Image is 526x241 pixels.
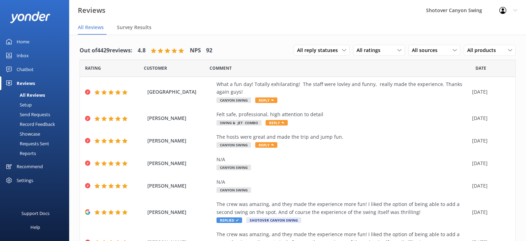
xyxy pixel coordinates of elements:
span: Date [144,65,167,71]
div: Requests Sent [4,139,49,148]
img: yonder-white-logo.png [10,11,50,23]
span: Canyon Swing [216,97,251,103]
a: Showcase [4,129,69,139]
div: [DATE] [472,208,507,216]
div: [DATE] [472,182,507,190]
div: Send Requests [4,110,50,119]
span: All reply statuses [297,46,342,54]
span: [PERSON_NAME] [147,182,213,190]
span: [PERSON_NAME] [147,160,213,167]
div: Recommend [17,160,43,173]
a: Requests Sent [4,139,69,148]
span: Date [85,65,101,71]
a: Record Feedback [4,119,69,129]
div: Record Feedback [4,119,55,129]
span: [PERSON_NAME] [147,137,213,145]
h4: 4.8 [138,46,146,55]
div: All Reviews [4,90,45,100]
span: Replied [216,217,242,223]
span: Canyon Swing [216,165,251,170]
h4: Out of 4429 reviews: [80,46,132,55]
span: Canyon Swing [216,187,251,193]
div: Felt safe, professional, high attention to detail [216,111,469,118]
div: Reviews [17,76,35,90]
span: All sources [412,46,442,54]
span: Reply [266,120,288,126]
a: Setup [4,100,69,110]
span: [PERSON_NAME] [147,208,213,216]
div: [DATE] [472,137,507,145]
a: All Reviews [4,90,69,100]
span: Reply [255,142,277,148]
div: N/A [216,178,469,186]
div: Showcase [4,129,40,139]
div: Help [30,220,40,234]
h3: Reviews [78,5,105,16]
div: [DATE] [472,88,507,96]
a: Send Requests [4,110,69,119]
span: Reply [255,97,277,103]
div: Home [17,35,29,49]
span: All products [467,46,500,54]
div: The hosts were great and made the trip and jump fun. [216,133,469,141]
span: Date [476,65,486,71]
h4: 92 [206,46,212,55]
span: [PERSON_NAME] [147,114,213,122]
div: N/A [216,156,469,163]
div: Setup [4,100,32,110]
a: Reports [4,148,69,158]
div: Reports [4,148,36,158]
span: Canyon Swing [216,142,251,148]
div: Support Docs [21,206,49,220]
span: Swing & Jet Combo [216,120,261,126]
span: Survey Results [117,24,151,31]
span: All ratings [357,46,385,54]
span: Question [210,65,232,71]
span: Shotover Canyon Swing [246,217,301,223]
div: Inbox [17,49,29,62]
span: All Reviews [78,24,104,31]
h4: NPS [190,46,201,55]
div: [DATE] [472,160,507,167]
div: The crew was amazing, and they made the experience more fun! I liked the option of being able to ... [216,200,469,216]
div: Settings [17,173,33,187]
div: What a fun day! Totally exhilarating! The staff were lovley and funny, really made the experience... [216,80,469,96]
div: Chatbot [17,62,34,76]
div: [DATE] [472,114,507,122]
span: [GEOGRAPHIC_DATA] [147,88,213,96]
